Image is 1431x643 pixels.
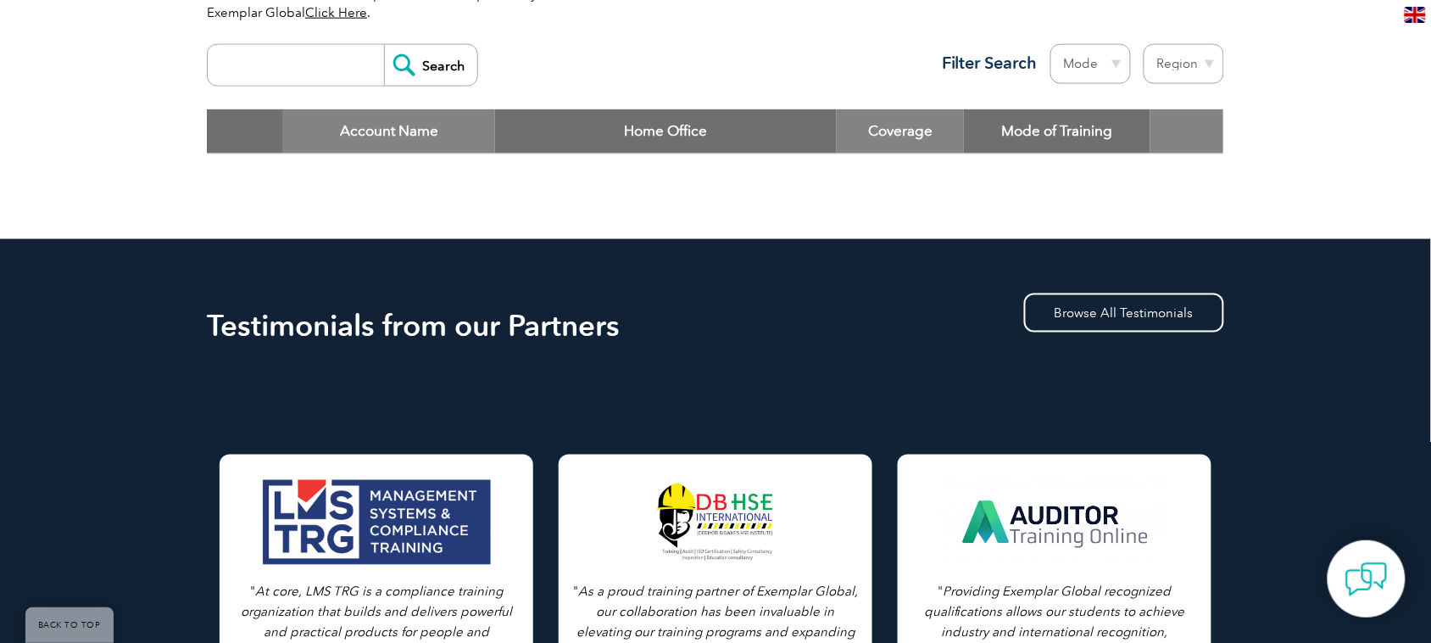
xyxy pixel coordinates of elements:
[25,607,114,643] a: BACK TO TOP
[1345,558,1388,601] img: contact-chat.png
[837,109,964,154] th: Coverage: activate to sort column ascending
[207,313,1224,340] h2: Testimonials from our Partners
[495,109,837,154] th: Home Office: activate to sort column ascending
[964,109,1150,154] th: Mode of Training: activate to sort column ascending
[932,53,1038,74] h3: Filter Search
[1024,294,1224,333] a: Browse All Testimonials
[384,45,477,86] input: Search
[1405,7,1426,23] img: en
[283,109,495,154] th: Account Name: activate to sort column descending
[1150,109,1223,154] th: : activate to sort column ascending
[305,5,367,20] a: Click Here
